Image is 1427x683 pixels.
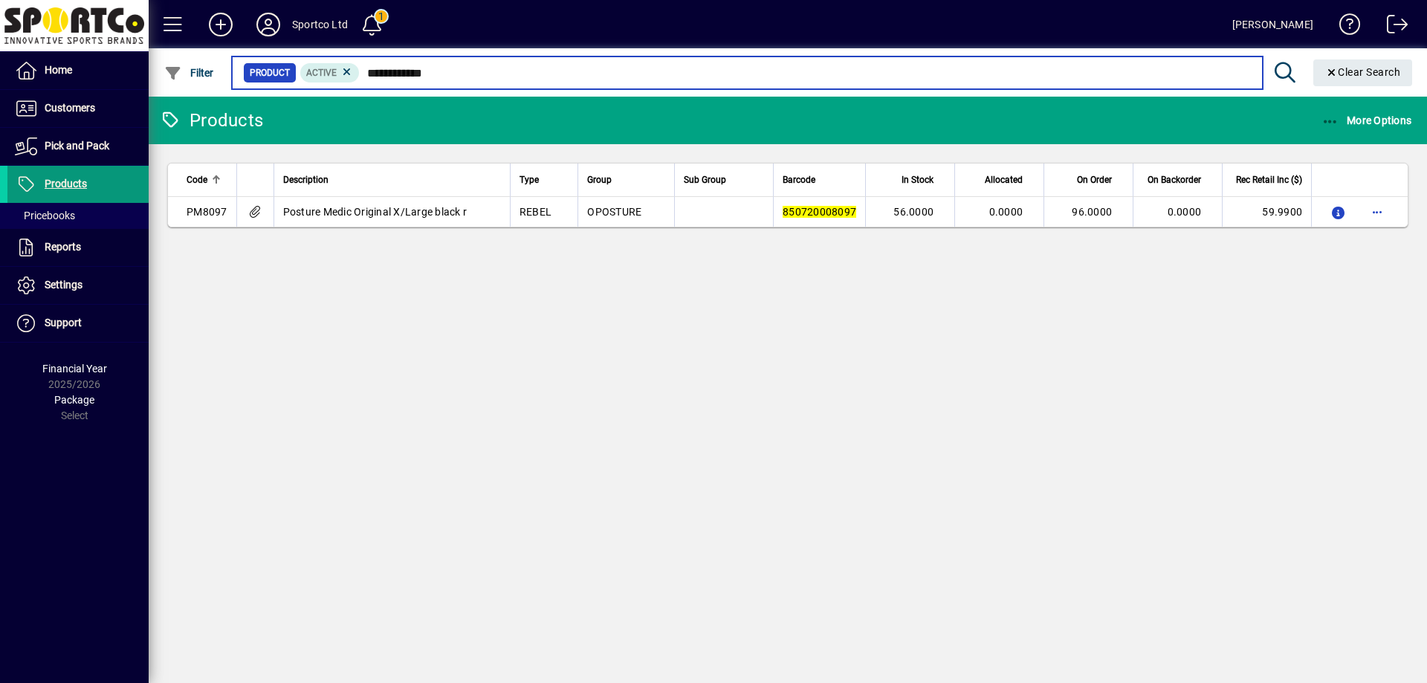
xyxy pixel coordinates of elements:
[902,172,933,188] span: In Stock
[1325,66,1401,78] span: Clear Search
[161,59,218,86] button: Filter
[1328,3,1361,51] a: Knowledge Base
[45,140,109,152] span: Pick and Pack
[1148,172,1201,188] span: On Backorder
[45,317,82,328] span: Support
[985,172,1023,188] span: Allocated
[1077,172,1112,188] span: On Order
[245,11,292,38] button: Profile
[1053,172,1125,188] div: On Order
[283,172,329,188] span: Description
[300,63,360,82] mat-chip: Activation Status: Active
[783,206,856,218] em: 850720008097
[520,172,569,188] div: Type
[164,67,214,79] span: Filter
[7,90,149,127] a: Customers
[283,172,501,188] div: Description
[783,172,815,188] span: Barcode
[45,178,87,190] span: Products
[1222,197,1311,227] td: 59.9900
[989,206,1023,218] span: 0.0000
[7,128,149,165] a: Pick and Pack
[520,172,539,188] span: Type
[1365,200,1389,224] button: More options
[197,11,245,38] button: Add
[187,172,207,188] span: Code
[1168,206,1202,218] span: 0.0000
[7,305,149,342] a: Support
[875,172,947,188] div: In Stock
[187,172,227,188] div: Code
[306,68,337,78] span: Active
[1236,172,1302,188] span: Rec Retail Inc ($)
[1072,206,1112,218] span: 96.0000
[1313,59,1413,86] button: Clear
[1376,3,1408,51] a: Logout
[964,172,1036,188] div: Allocated
[45,279,82,291] span: Settings
[7,229,149,266] a: Reports
[42,363,107,375] span: Financial Year
[1142,172,1214,188] div: On Backorder
[587,172,665,188] div: Group
[684,172,764,188] div: Sub Group
[587,172,612,188] span: Group
[783,172,856,188] div: Barcode
[684,172,726,188] span: Sub Group
[15,210,75,221] span: Pricebooks
[587,206,641,218] span: OPOSTURE
[1321,114,1412,126] span: More Options
[250,65,290,80] span: Product
[45,102,95,114] span: Customers
[520,206,551,218] span: REBEL
[7,267,149,304] a: Settings
[54,394,94,406] span: Package
[7,203,149,228] a: Pricebooks
[45,241,81,253] span: Reports
[45,64,72,76] span: Home
[292,13,348,36] div: Sportco Ltd
[283,206,467,218] span: Posture Medic Original X/Large black r
[1318,107,1416,134] button: More Options
[187,206,227,218] span: PM8097
[160,109,263,132] div: Products
[7,52,149,89] a: Home
[1232,13,1313,36] div: [PERSON_NAME]
[893,206,933,218] span: 56.0000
